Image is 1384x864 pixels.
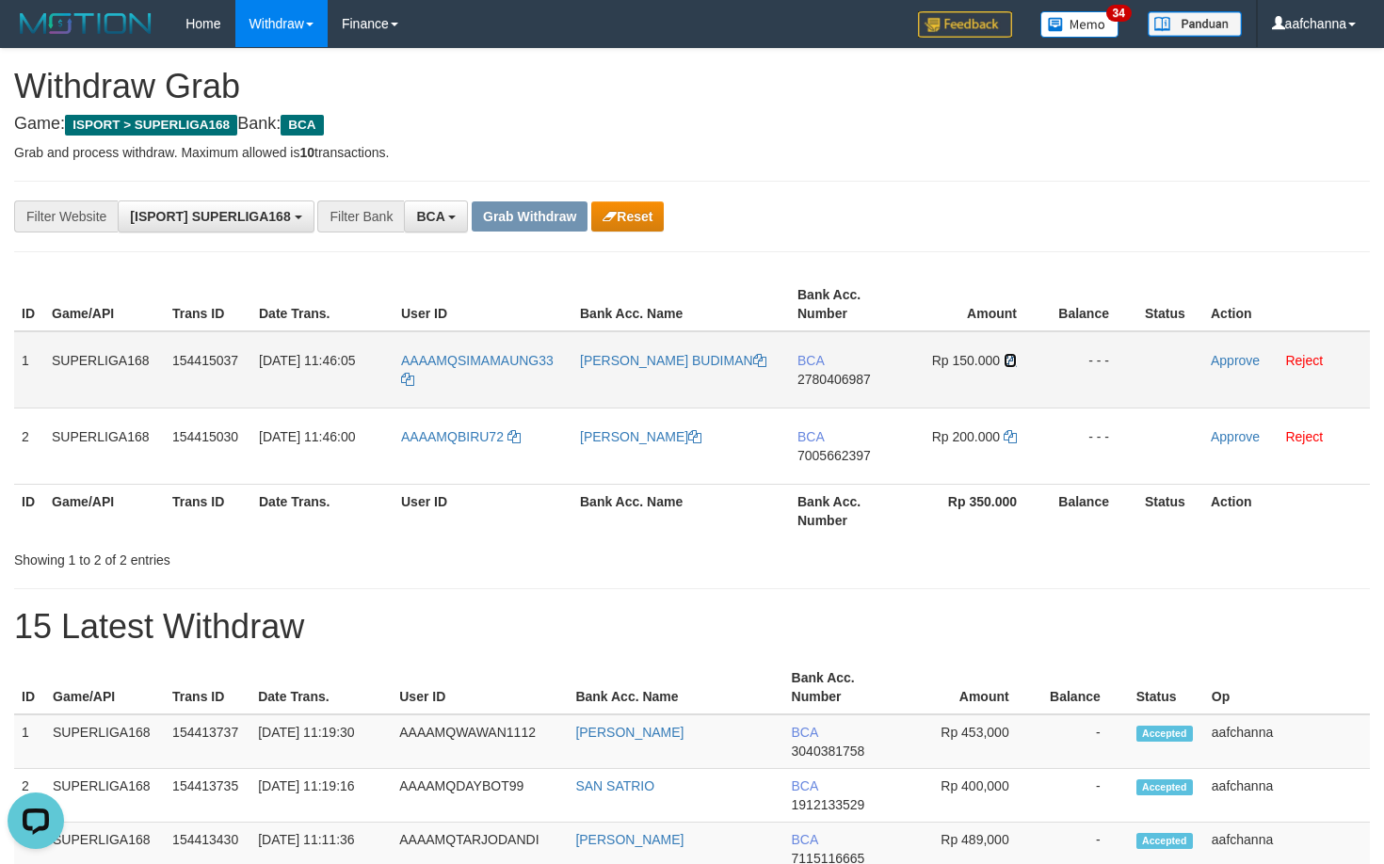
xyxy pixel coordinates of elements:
th: Date Trans. [251,278,394,331]
td: AAAAMQWAWAN1112 [392,714,568,769]
span: 34 [1106,5,1132,22]
th: Bank Acc. Number [790,278,907,331]
h1: Withdraw Grab [14,68,1370,105]
th: Amount [907,278,1045,331]
span: Rp 200.000 [932,429,1000,444]
th: Bank Acc. Number [784,661,900,714]
h1: 15 Latest Withdraw [14,608,1370,646]
td: - [1038,714,1129,769]
button: Open LiveChat chat widget [8,8,64,64]
th: Bank Acc. Name [572,278,790,331]
th: Status [1129,661,1204,714]
th: Op [1204,661,1370,714]
td: 2 [14,769,45,823]
span: BCA [281,115,323,136]
span: [ISPORT] SUPERLIGA168 [130,209,290,224]
td: 2 [14,408,44,484]
span: ISPORT > SUPERLIGA168 [65,115,237,136]
td: Rp 400,000 [900,769,1038,823]
th: Game/API [45,661,165,714]
th: Action [1203,278,1370,331]
td: - - - [1045,331,1137,408]
th: Amount [900,661,1038,714]
a: AAAAMQSIMAMAUNG33 [401,353,554,387]
span: Copy 7005662397 to clipboard [797,448,871,463]
div: Filter Bank [317,200,404,232]
th: Trans ID [165,278,251,331]
span: BCA [792,725,818,740]
td: - [1038,769,1129,823]
th: User ID [394,278,572,331]
span: 154415030 [172,429,238,444]
th: Trans ID [165,484,251,537]
th: Status [1137,278,1203,331]
th: Action [1203,484,1370,537]
th: ID [14,278,44,331]
span: AAAAMQSIMAMAUNG33 [401,353,554,368]
td: 154413735 [165,769,250,823]
span: BCA [416,209,444,224]
span: Copy 1912133529 to clipboard [792,797,865,812]
span: Copy 3040381758 to clipboard [792,744,865,759]
a: [PERSON_NAME] [575,832,684,847]
th: Rp 350.000 [907,484,1045,537]
th: Status [1137,484,1203,537]
a: Copy 150000 to clipboard [1004,353,1017,368]
td: SUPERLIGA168 [44,408,165,484]
td: 1 [14,714,45,769]
a: Reject [1285,353,1323,368]
th: Balance [1038,661,1129,714]
button: Grab Withdraw [472,201,587,232]
th: Game/API [44,484,165,537]
td: Rp 453,000 [900,714,1038,769]
th: Game/API [44,278,165,331]
a: Copy 200000 to clipboard [1004,429,1017,444]
th: User ID [394,484,572,537]
td: 154413737 [165,714,250,769]
span: Copy 2780406987 to clipboard [797,372,871,387]
div: Showing 1 to 2 of 2 entries [14,543,563,569]
button: Reset [591,201,664,232]
td: aafchanna [1204,714,1370,769]
img: Button%20Memo.svg [1040,11,1119,38]
th: Balance [1045,278,1137,331]
div: Filter Website [14,200,118,232]
strong: 10 [299,145,314,160]
a: Approve [1211,429,1260,444]
td: 1 [14,331,44,408]
th: Bank Acc. Name [568,661,783,714]
img: panduan.png [1148,11,1242,37]
a: [PERSON_NAME] BUDIMAN [580,353,766,368]
span: [DATE] 11:46:00 [259,429,355,444]
img: Feedback.jpg [918,11,1012,38]
a: Approve [1211,353,1260,368]
button: [ISPORT] SUPERLIGA168 [118,200,314,232]
th: ID [14,484,44,537]
span: AAAAMQBIRU72 [401,429,504,444]
th: Bank Acc. Name [572,484,790,537]
span: Accepted [1136,833,1193,849]
td: SUPERLIGA168 [44,331,165,408]
a: [PERSON_NAME] [575,725,684,740]
span: BCA [792,778,818,793]
span: 154415037 [172,353,238,368]
th: Date Trans. [251,484,394,537]
a: AAAAMQBIRU72 [401,429,521,444]
td: SUPERLIGA168 [45,769,165,823]
span: BCA [792,832,818,847]
th: User ID [392,661,568,714]
th: Date Trans. [250,661,392,714]
a: [PERSON_NAME] [580,429,701,444]
td: [DATE] 11:19:30 [250,714,392,769]
p: Grab and process withdraw. Maximum allowed is transactions. [14,143,1370,162]
span: Accepted [1136,726,1193,742]
h4: Game: Bank: [14,115,1370,134]
span: [DATE] 11:46:05 [259,353,355,368]
th: Bank Acc. Number [790,484,907,537]
span: Rp 150.000 [932,353,1000,368]
span: BCA [797,429,824,444]
span: Accepted [1136,779,1193,795]
a: SAN SATRIO [575,778,654,793]
span: BCA [797,353,824,368]
td: [DATE] 11:19:16 [250,769,392,823]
